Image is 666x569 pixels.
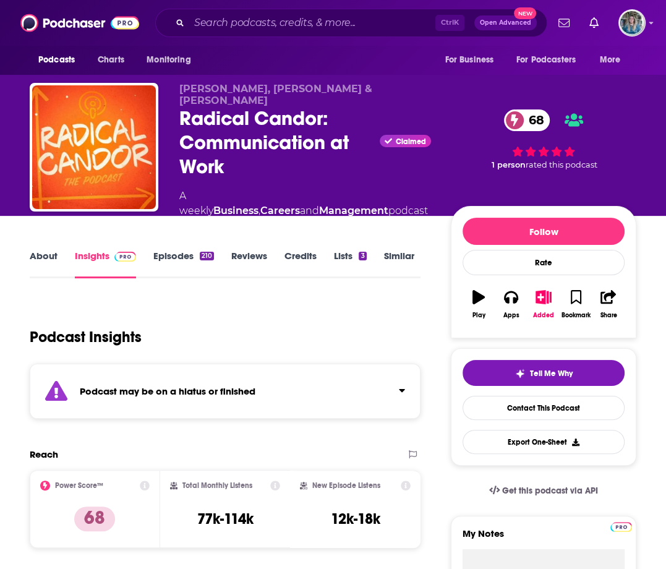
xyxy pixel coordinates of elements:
[200,252,214,260] div: 210
[138,48,207,72] button: open menu
[618,9,646,36] button: Show profile menu
[396,139,426,145] span: Claimed
[179,189,431,218] div: A weekly podcast
[514,7,536,19] span: New
[610,522,632,532] img: Podchaser Pro
[147,51,190,69] span: Monitoring
[213,205,258,216] a: Business
[38,51,75,69] span: Podcasts
[600,51,621,69] span: More
[618,9,646,36] img: User Profile
[182,481,252,490] h2: Total Monthly Listens
[20,11,139,35] img: Podchaser - Follow, Share and Rate Podcasts
[231,250,267,278] a: Reviews
[197,510,253,528] h3: 77k-114k
[479,476,608,506] a: Get this podcast via API
[435,15,464,31] span: Ctrl K
[260,205,300,216] a: Careers
[600,312,617,319] div: Share
[312,481,380,490] h2: New Episode Listens
[560,282,592,327] button: Bookmark
[359,252,366,260] div: 3
[114,252,136,262] img: Podchaser Pro
[516,109,550,131] span: 68
[98,51,124,69] span: Charts
[30,48,91,72] button: open menu
[30,364,421,419] section: Click to expand status details
[584,12,604,33] a: Show notifications dropdown
[508,48,594,72] button: open menu
[80,385,255,397] strong: Podcast may be on a hiatus or finished
[553,12,574,33] a: Show notifications dropdown
[463,396,625,420] a: Contact This Podcast
[90,48,132,72] a: Charts
[463,430,625,454] button: Export One-Sheet
[474,15,537,30] button: Open AdvancedNew
[258,205,260,216] span: ,
[463,360,625,386] button: tell me why sparkleTell Me Why
[451,83,636,196] div: 68 1 personrated this podcast
[331,510,380,528] h3: 12k-18k
[504,109,550,131] a: 68
[30,250,58,278] a: About
[527,282,560,327] button: Added
[189,13,435,33] input: Search podcasts, credits, & more...
[592,282,625,327] button: Share
[384,250,414,278] a: Similar
[503,312,519,319] div: Apps
[533,312,554,319] div: Added
[463,218,625,245] button: Follow
[30,448,58,460] h2: Reach
[155,9,547,37] div: Search podcasts, credits, & more...
[502,486,598,496] span: Get this podcast via API
[284,250,317,278] a: Credits
[618,9,646,36] span: Logged in as EllaDavidson
[526,160,597,169] span: rated this podcast
[515,369,525,379] img: tell me why sparkle
[516,51,576,69] span: For Podcasters
[74,507,115,531] p: 68
[463,528,625,549] label: My Notes
[495,282,527,327] button: Apps
[319,205,388,216] a: Management
[179,83,372,106] span: [PERSON_NAME], [PERSON_NAME] & [PERSON_NAME]
[561,312,591,319] div: Bookmark
[300,205,319,216] span: and
[480,20,531,26] span: Open Advanced
[610,520,632,532] a: Pro website
[75,250,136,278] a: InsightsPodchaser Pro
[30,328,142,346] h1: Podcast Insights
[153,250,214,278] a: Episodes210
[436,48,509,72] button: open menu
[463,250,625,275] div: Rate
[591,48,636,72] button: open menu
[445,51,493,69] span: For Business
[334,250,366,278] a: Lists3
[492,160,526,169] span: 1 person
[32,85,156,209] img: Radical Candor: Communication at Work
[530,369,573,379] span: Tell Me Why
[463,282,495,327] button: Play
[472,312,485,319] div: Play
[55,481,103,490] h2: Power Score™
